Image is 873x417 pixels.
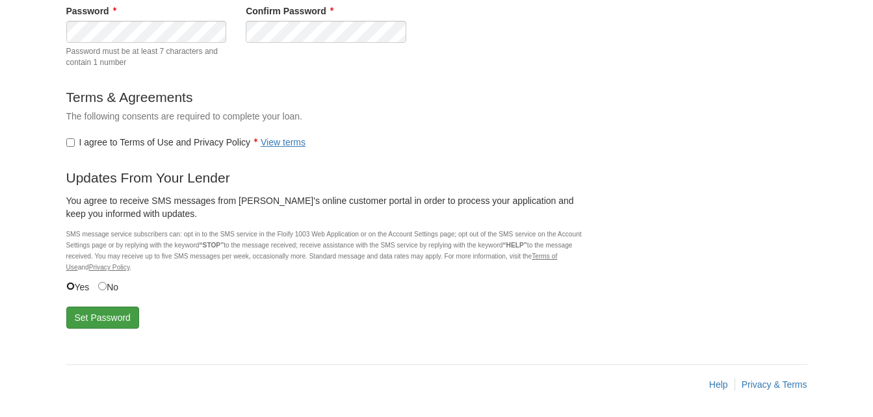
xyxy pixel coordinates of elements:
[246,5,333,18] label: Confirm Password
[66,5,116,18] label: Password
[200,242,224,249] b: “STOP”
[66,194,586,225] div: You agree to receive SMS messages from [PERSON_NAME]'s online customer portal in order to process...
[66,110,586,123] p: The following consents are required to complete your loan.
[66,231,582,271] small: SMS message service subscribers can: opt in to the SMS service in the Floify 1003 Web Application...
[246,21,406,43] input: Verify Password
[89,264,130,271] a: Privacy Policy
[66,138,75,147] input: I agree to Terms of Use and Privacy PolicyView terms
[98,279,118,294] label: No
[98,282,107,290] input: No
[742,379,807,390] a: Privacy & Terms
[66,88,586,107] p: Terms & Agreements
[66,46,227,68] span: Password must be at least 7 characters and contain 1 number
[66,279,90,294] label: Yes
[66,168,586,187] p: Updates From Your Lender
[66,136,306,149] label: I agree to Terms of Use and Privacy Policy
[66,282,75,290] input: Yes
[66,307,139,329] button: Set Password
[709,379,728,390] a: Help
[502,242,527,249] b: “HELP”
[261,137,306,147] a: View terms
